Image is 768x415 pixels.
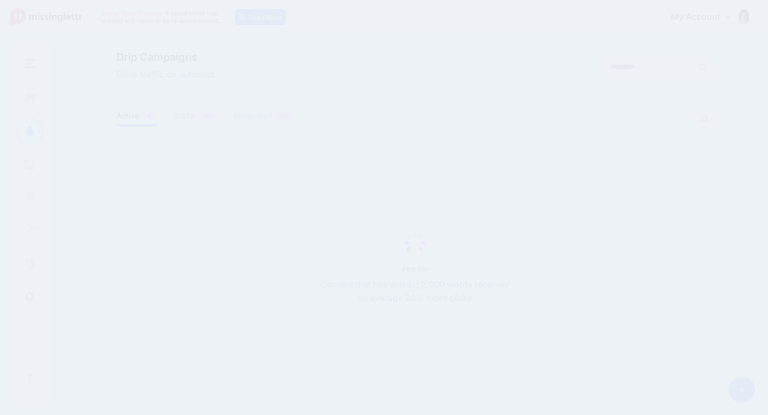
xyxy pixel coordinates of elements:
[315,266,515,274] h5: PRO TIP
[102,10,223,25] span: A social token has expired and needs to be re-authenticated…
[315,278,515,306] p: Content that has at least 2,000 words receives on average 20% more clicks
[102,10,164,17] span: Social Token Expired.
[275,110,293,121] span: 65
[116,109,157,122] a: Active9
[116,52,214,62] span: Drip Campaigns
[233,109,294,122] a: Completed65
[660,4,752,30] a: My Account
[699,63,707,71] img: search-grey-6.png
[173,109,217,122] a: Drafts26
[10,8,82,26] img: Missinglettr
[197,110,217,121] span: 26
[142,110,157,121] span: 9
[700,114,708,123] img: settings-grey.png
[25,59,35,68] img: menu.png
[116,68,214,82] span: Drive traffic on autopilot
[235,9,286,25] a: Read More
